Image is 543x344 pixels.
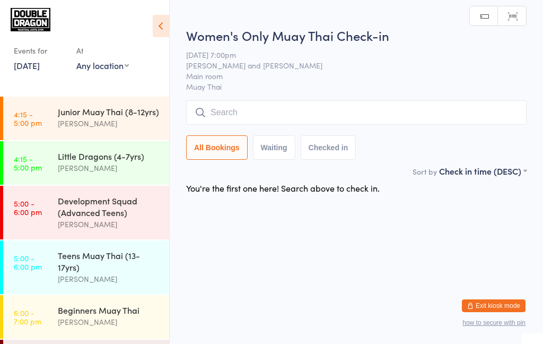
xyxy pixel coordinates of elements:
[186,71,510,81] span: Main room
[14,199,42,216] time: 5:00 - 6:00 pm
[58,162,160,174] div: [PERSON_NAME]
[462,299,526,312] button: Exit kiosk mode
[186,60,510,71] span: [PERSON_NAME] and [PERSON_NAME]
[58,304,160,316] div: Beginners Muay Thai
[14,254,42,271] time: 5:00 - 6:00 pm
[439,165,527,177] div: Check in time (DESC)
[14,59,40,71] a: [DATE]
[14,42,66,59] div: Events for
[301,135,356,160] button: Checked in
[3,186,169,239] a: 5:00 -6:00 pmDevelopment Squad (Advanced Teens)[PERSON_NAME]
[462,319,526,326] button: how to secure with pin
[3,141,169,185] a: 4:15 -5:00 pmLittle Dragons (4-7yrs)[PERSON_NAME]
[186,135,248,160] button: All Bookings
[3,295,169,339] a: 6:00 -7:00 pmBeginners Muay Thai[PERSON_NAME]
[186,100,527,125] input: Search
[58,316,160,328] div: [PERSON_NAME]
[58,150,160,162] div: Little Dragons (4-7yrs)
[11,8,50,31] img: Double Dragon Gym
[186,81,527,92] span: Muay Thai
[186,182,380,194] div: You're the first one here! Search above to check in.
[58,195,160,218] div: Development Squad (Advanced Teens)
[3,97,169,140] a: 4:15 -5:00 pmJunior Muay Thai (8-12yrs)[PERSON_NAME]
[186,27,527,44] h2: Women's Only Muay Thai Check-in
[58,218,160,230] div: [PERSON_NAME]
[58,117,160,130] div: [PERSON_NAME]
[76,42,129,59] div: At
[14,154,42,171] time: 4:15 - 5:00 pm
[76,59,129,71] div: Any location
[186,49,510,60] span: [DATE] 7:00pm
[58,106,160,117] div: Junior Muay Thai (8-12yrs)
[253,135,295,160] button: Waiting
[58,273,160,285] div: [PERSON_NAME]
[14,110,42,127] time: 4:15 - 5:00 pm
[3,240,169,294] a: 5:00 -6:00 pmTeens Muay Thai (13-17yrs)[PERSON_NAME]
[58,250,160,273] div: Teens Muay Thai (13-17yrs)
[413,166,437,177] label: Sort by
[14,308,41,325] time: 6:00 - 7:00 pm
